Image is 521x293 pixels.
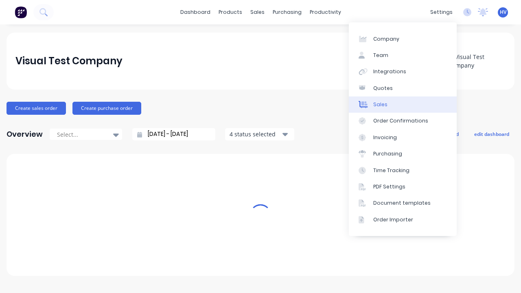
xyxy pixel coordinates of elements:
[373,183,405,190] div: PDF Settings
[373,101,387,108] div: Sales
[469,129,514,139] button: edit dashboard
[176,6,215,18] a: dashboard
[349,195,457,211] a: Document templates
[349,47,457,63] a: Team
[306,6,345,18] div: productivity
[373,150,402,157] div: Purchasing
[373,199,431,207] div: Document templates
[373,35,399,43] div: Company
[373,52,388,59] div: Team
[349,31,457,47] a: Company
[349,113,457,129] a: Order Confirmations
[449,52,506,70] img: Visual Test Company
[15,6,27,18] img: Factory
[349,162,457,178] a: Time Tracking
[7,126,43,142] div: Overview
[7,102,66,115] button: Create sales order
[349,63,457,80] a: Integrations
[225,128,294,140] button: 4 status selected
[373,117,428,125] div: Order Confirmations
[349,80,457,96] a: Quotes
[373,167,409,174] div: Time Tracking
[349,129,457,146] a: Invoicing
[373,85,393,92] div: Quotes
[246,6,269,18] div: sales
[500,9,506,16] span: HV
[373,68,406,75] div: Integrations
[230,130,281,138] div: 4 status selected
[373,134,397,141] div: Invoicing
[373,216,413,223] div: Order Importer
[15,53,123,69] div: Visual Test Company
[349,146,457,162] a: Purchasing
[349,212,457,228] a: Order Importer
[215,6,246,18] div: products
[72,102,141,115] button: Create purchase order
[269,6,306,18] div: purchasing
[349,179,457,195] a: PDF Settings
[349,96,457,113] a: Sales
[426,6,457,18] div: settings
